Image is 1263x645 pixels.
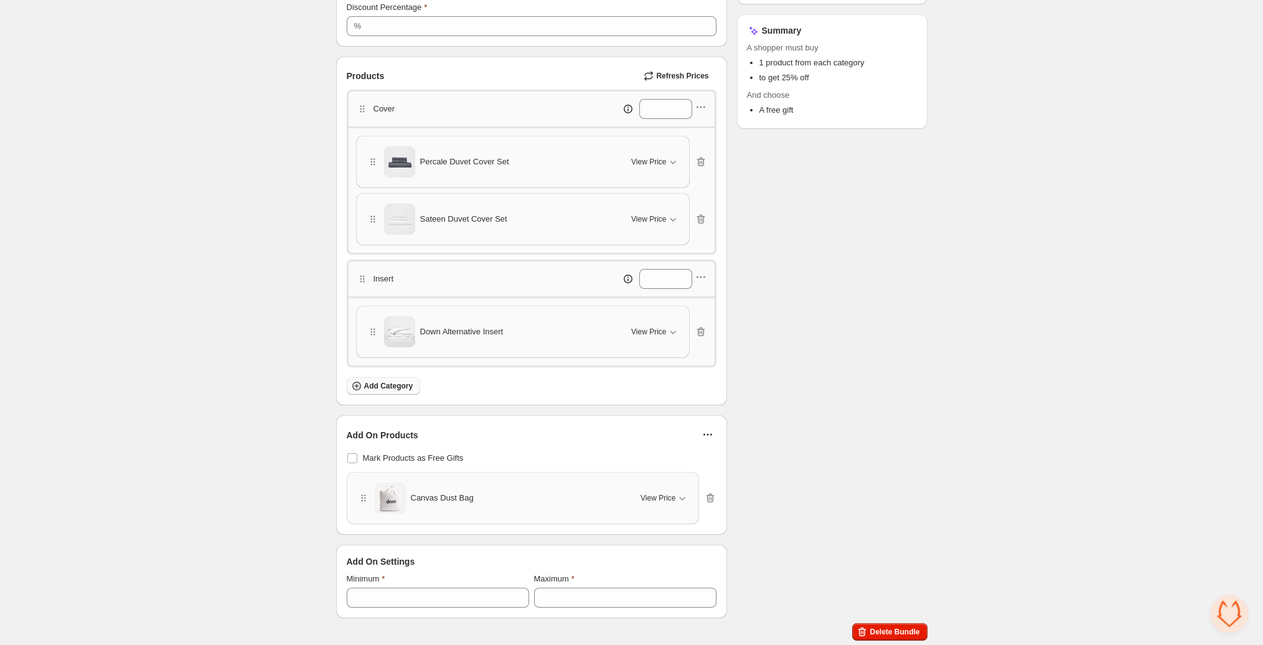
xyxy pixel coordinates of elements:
button: View Price [624,322,686,342]
label: Maximum [534,573,575,585]
span: Percale Duvet Cover Set [420,156,509,168]
a: Open chat [1211,595,1248,633]
span: Add On Products [347,429,418,441]
p: Cover [373,103,395,115]
button: Refresh Prices [639,67,716,85]
span: View Price [641,493,675,503]
span: Canvas Dust Bag [411,492,474,504]
span: Refresh Prices [656,71,708,81]
p: Insert [373,273,394,285]
span: Down Alternative Insert [420,326,504,338]
img: Down Alternative Insert [384,316,415,347]
h3: Summary [762,24,802,37]
span: A shopper must buy [747,42,918,54]
button: Delete Bundle [852,623,927,641]
span: View Price [631,327,666,337]
label: Minimum [347,573,385,585]
span: And choose [747,89,918,101]
button: View Price [633,488,695,508]
div: % [354,20,362,32]
span: Add Category [364,381,413,391]
img: Canvas Dust Bag [375,483,406,514]
span: Mark Products as Free Gifts [363,453,464,463]
span: Delete Bundle [870,627,919,637]
img: Sateen Duvet Cover Set [384,204,415,235]
label: Discount Percentage [347,1,428,14]
button: View Price [624,209,686,229]
button: View Price [624,152,686,172]
span: Add On Settings [347,555,415,568]
li: 1 product from each category [759,57,918,69]
img: Percale Duvet Cover Set [384,146,415,177]
span: Products [347,70,385,82]
li: A free gift [759,104,918,116]
span: View Price [631,157,666,167]
span: Sateen Duvet Cover Set [420,213,507,225]
button: Add Category [347,377,421,395]
span: View Price [631,214,666,224]
li: to get 25% off [759,72,918,84]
